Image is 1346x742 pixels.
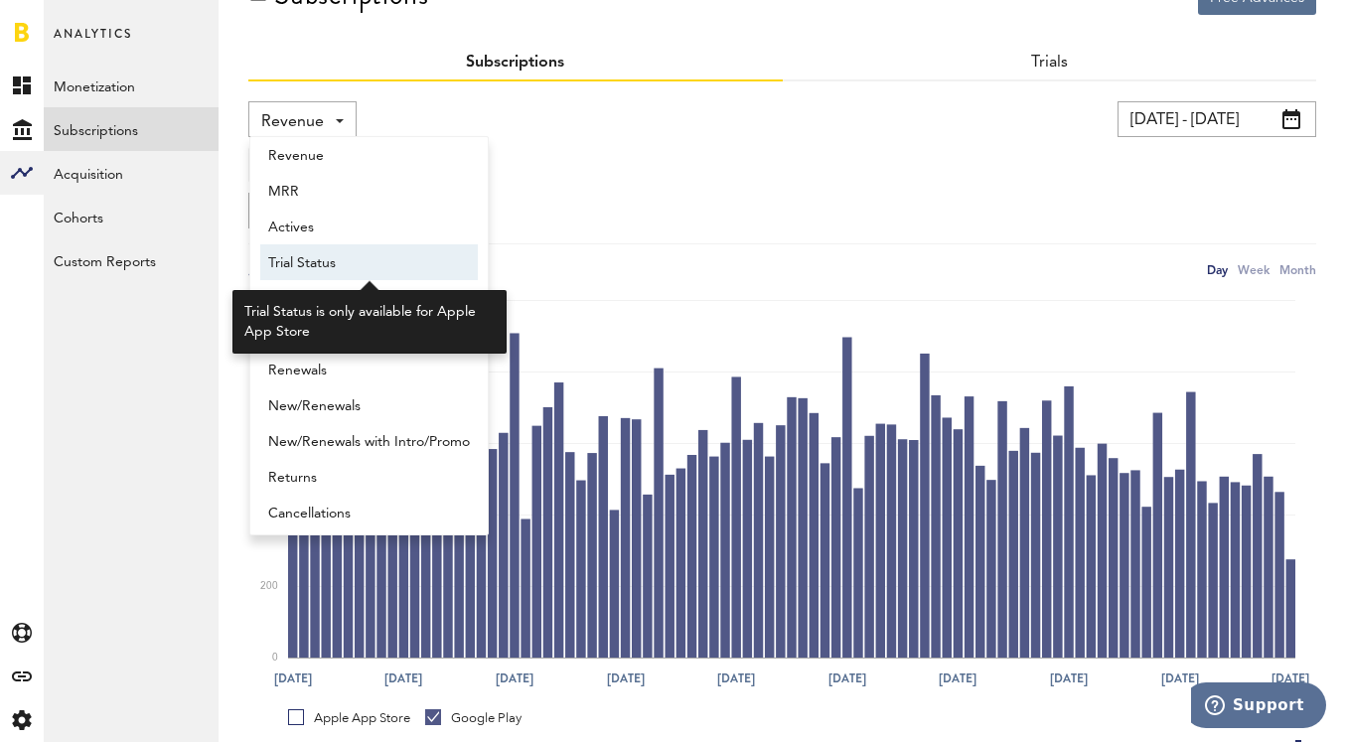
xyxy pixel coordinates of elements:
span: Analytics [54,22,132,64]
div: Day [1207,259,1228,280]
text: [DATE] [717,669,755,687]
a: Billing Retries [260,280,478,316]
a: Trials [1031,55,1068,71]
a: Trial Status [260,244,478,280]
span: MRR [268,175,470,209]
a: Actives [260,209,478,244]
span: New/Renewals [268,389,470,423]
text: [DATE] [1050,669,1088,687]
text: 200 [260,581,278,591]
text: [DATE] [496,669,533,687]
text: [DATE] [274,669,312,687]
a: Cohorts [44,195,219,238]
div: Apple App Store [288,709,410,727]
a: Revenue [260,137,478,173]
a: Acquisition [44,151,219,195]
div: Google Play [425,709,522,727]
a: Cancellations [260,495,478,530]
div: Week [1238,259,1270,280]
text: [DATE] [607,669,645,687]
a: Subscriptions [44,107,219,151]
text: [DATE] [828,669,866,687]
span: New/Renewals with Intro/Promo [268,425,470,459]
span: Actives [268,211,470,244]
a: Monetization [44,64,219,107]
button: Add Filter [248,147,336,183]
text: [DATE] [1161,669,1199,687]
span: Revenue [268,139,470,173]
span: Returns [268,461,470,495]
a: Returns [260,459,478,495]
a: New/Renewals [260,387,478,423]
text: 0 [272,653,278,663]
span: Renewals [268,354,470,387]
text: [DATE] [939,669,976,687]
a: Subscriptions [466,55,564,71]
text: [DATE] [1271,669,1309,687]
a: MRR [260,173,478,209]
a: Custom Reports [44,238,219,282]
span: Cancellations [268,497,470,530]
text: [DATE] [384,669,422,687]
iframe: Opens a widget where you can find more information [1191,682,1326,732]
span: Revenue [261,105,324,139]
a: New/Renewals with Intro/Promo [260,423,478,459]
span: Billing Retries [268,282,470,316]
div: Month [1279,259,1316,280]
a: Renewals [260,352,478,387]
span: Trial Status [268,246,470,280]
div: Trial Status is only available for Apple App Store [244,302,495,342]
